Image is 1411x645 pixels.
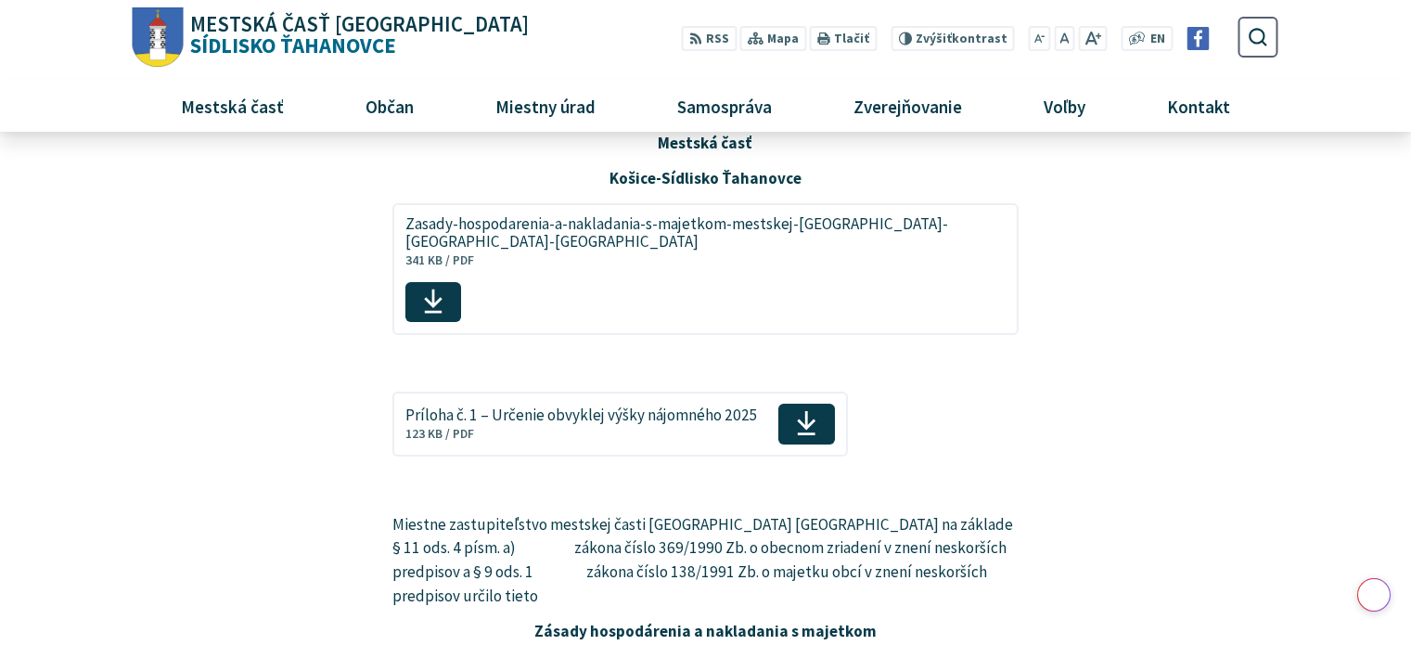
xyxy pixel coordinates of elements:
[740,26,806,51] a: Mapa
[173,81,290,131] span: Mestská časť
[405,426,474,442] span: 123 KB / PDF
[405,215,985,251] span: Zasady-hospodarenia-a-nakladania-s-majetkom-mestskej-[GEOGRAPHIC_DATA]-[GEOGRAPHIC_DATA]-[GEOGRAP...
[1150,30,1165,49] span: EN
[1029,26,1051,51] button: Zmenšiť veľkosť písma
[1010,81,1120,131] a: Voľby
[405,252,474,268] span: 341 KB / PDF
[133,7,184,68] img: Prejsť na domovskú stránku
[392,513,1019,609] p: Miestne zastupiteľstvo mestskej časti [GEOGRAPHIC_DATA] [GEOGRAPHIC_DATA] na základe § 11 ods. 4 ...
[1161,81,1238,131] span: Kontakt
[1146,30,1171,49] a: EN
[392,392,847,457] a: Príloha č. 1 – Určenie obvyklej výšky nájomného 2025123 KB / PDF
[846,81,968,131] span: Zverejňovanie
[461,81,629,131] a: Miestny úrad
[358,81,420,131] span: Občan
[916,31,952,46] span: Zvýšiť
[1037,81,1093,131] span: Voľby
[1187,27,1210,50] img: Prejsť na Facebook stránku
[609,168,802,188] strong: Košice-Sídlisko Ťahanovce
[147,81,317,131] a: Mestská časť
[834,32,869,46] span: Tlačiť
[682,26,737,51] a: RSS
[1134,81,1264,131] a: Kontakt
[658,133,752,153] strong: Mestská časť
[392,203,1019,335] a: Zasady-hospodarenia-a-nakladania-s-majetkom-mestskej-[GEOGRAPHIC_DATA]-[GEOGRAPHIC_DATA]-[GEOGRAP...
[916,32,1007,46] span: kontrast
[1054,26,1074,51] button: Nastaviť pôvodnú veľkosť písma
[1078,26,1107,51] button: Zväčšiť veľkosť písma
[670,81,778,131] span: Samospráva
[820,81,996,131] a: Zverejňovanie
[706,30,729,49] span: RSS
[405,406,758,424] span: Príloha č. 1 – Určenie obvyklej výšky nájomného 2025
[190,14,529,35] span: Mestská časť [GEOGRAPHIC_DATA]
[133,7,529,68] a: Logo Sídlisko Ťahanovce, prejsť na domovskú stránku.
[810,26,877,51] button: Tlačiť
[184,14,530,57] span: Sídlisko Ťahanovce
[534,621,877,641] strong: Zásady hospodárenia a nakladania s majetkom
[488,81,602,131] span: Miestny úrad
[644,81,806,131] a: Samospráva
[331,81,447,131] a: Občan
[891,26,1014,51] button: Zvýšiťkontrast
[767,30,799,49] span: Mapa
